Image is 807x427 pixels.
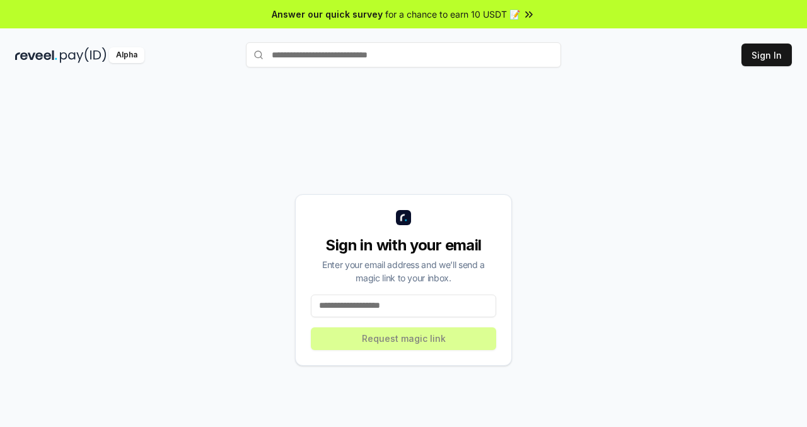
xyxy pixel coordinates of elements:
span: for a chance to earn 10 USDT 📝 [385,8,520,21]
span: Answer our quick survey [272,8,383,21]
img: reveel_dark [15,47,57,63]
img: pay_id [60,47,107,63]
img: logo_small [396,210,411,225]
div: Enter your email address and we’ll send a magic link to your inbox. [311,258,496,284]
div: Alpha [109,47,144,63]
button: Sign In [741,44,792,66]
div: Sign in with your email [311,235,496,255]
